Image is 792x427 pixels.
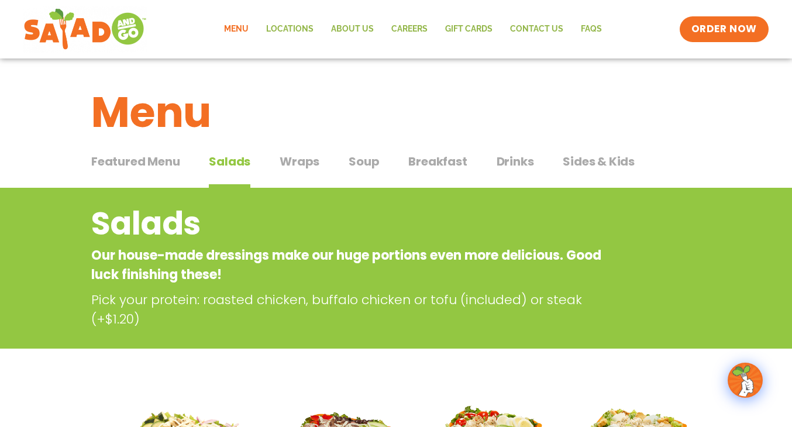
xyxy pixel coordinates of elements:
[91,200,607,247] h2: Salads
[91,246,607,284] p: Our house-made dressings make our huge portions even more delicious. Good luck finishing these!
[408,153,467,170] span: Breakfast
[91,149,701,188] div: Tabbed content
[349,153,379,170] span: Soup
[501,16,572,43] a: Contact Us
[91,81,701,144] h1: Menu
[23,6,147,53] img: new-SAG-logo-768×292
[680,16,769,42] a: ORDER NOW
[691,22,757,36] span: ORDER NOW
[322,16,383,43] a: About Us
[729,364,762,397] img: wpChatIcon
[209,153,250,170] span: Salads
[383,16,436,43] a: Careers
[215,16,611,43] nav: Menu
[436,16,501,43] a: GIFT CARDS
[91,153,180,170] span: Featured Menu
[497,153,534,170] span: Drinks
[572,16,611,43] a: FAQs
[563,153,635,170] span: Sides & Kids
[215,16,257,43] a: Menu
[280,153,319,170] span: Wraps
[257,16,322,43] a: Locations
[91,290,612,329] p: Pick your protein: roasted chicken, buffalo chicken or tofu (included) or steak (+$1.20)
